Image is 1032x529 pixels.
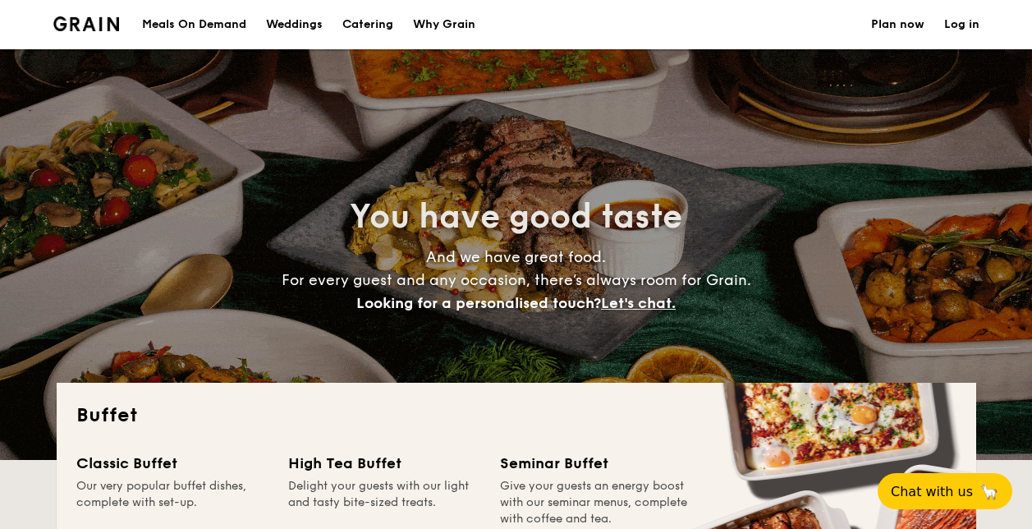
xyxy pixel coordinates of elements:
[76,402,956,429] h2: Buffet
[53,16,120,31] img: Grain
[288,452,480,475] div: High Tea Buffet
[500,452,692,475] div: Seminar Buffet
[500,478,692,527] div: Give your guests an energy boost with our seminar menus, complete with coffee and tea.
[878,473,1012,509] button: Chat with us🦙
[601,294,676,312] span: Let's chat.
[288,478,480,527] div: Delight your guests with our light and tasty bite-sized treats.
[979,482,999,501] span: 🦙
[76,452,268,475] div: Classic Buffet
[53,16,120,31] a: Logotype
[891,484,973,499] span: Chat with us
[76,478,268,527] div: Our very popular buffet dishes, complete with set-up.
